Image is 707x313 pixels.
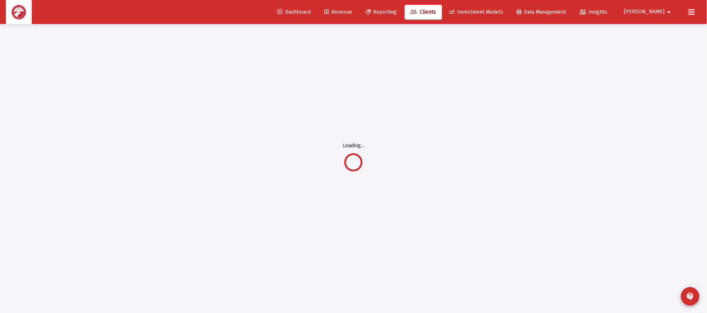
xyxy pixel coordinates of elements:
[366,9,397,15] span: Reporting
[11,5,26,20] img: Dashboard
[271,5,317,20] a: Dashboard
[277,9,311,15] span: Dashboard
[580,9,608,15] span: Insights
[665,5,674,20] mat-icon: arrow_drop_down
[517,9,566,15] span: Data Management
[615,4,683,19] button: [PERSON_NAME]
[444,5,509,20] a: Investment Models
[411,9,436,15] span: Clients
[405,5,442,20] a: Clients
[450,9,503,15] span: Investment Models
[511,5,572,20] a: Data Management
[360,5,403,20] a: Reporting
[324,9,352,15] span: Revenue
[686,292,695,301] mat-icon: contact_support
[574,5,614,20] a: Insights
[318,5,358,20] a: Revenue
[624,9,665,15] span: [PERSON_NAME]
